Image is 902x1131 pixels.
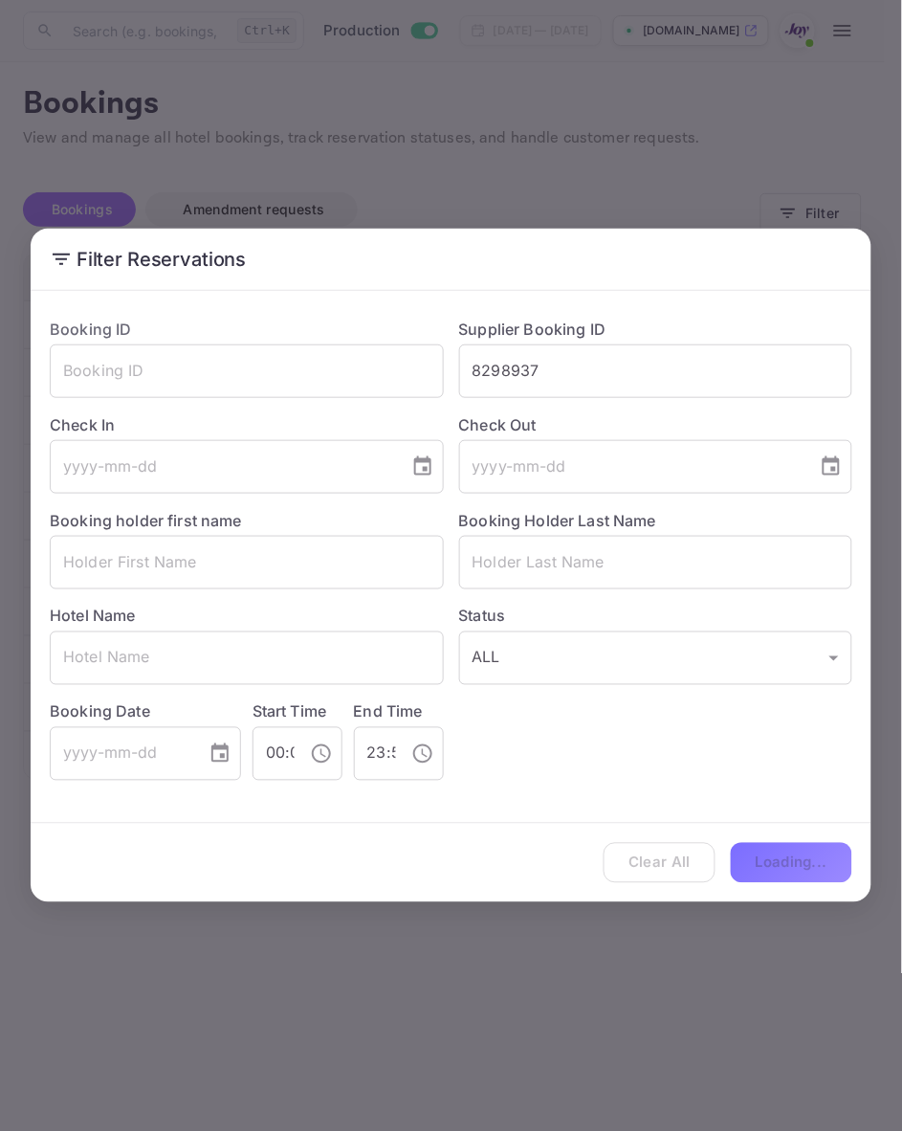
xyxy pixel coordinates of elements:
[50,536,444,589] input: Holder First Name
[459,632,853,685] div: ALL
[354,727,396,781] input: hh:mm
[812,448,850,486] button: Choose date
[253,727,295,781] input: hh:mm
[404,448,442,486] button: Choose date
[201,735,239,773] button: Choose date
[50,413,444,436] label: Check In
[459,440,805,494] input: yyyy-mm-dd
[459,320,606,339] label: Supplier Booking ID
[31,229,871,290] h2: Filter Reservations
[302,735,341,773] button: Choose time, selected time is 12:00 AM
[50,440,396,494] input: yyyy-mm-dd
[459,605,853,628] label: Status
[50,700,241,723] label: Booking Date
[50,344,444,398] input: Booking ID
[50,511,242,530] label: Booking holder first name
[404,735,442,773] button: Choose time, selected time is 11:59 PM
[459,344,853,398] input: Supplier Booking ID
[253,702,327,721] label: Start Time
[50,632,444,685] input: Hotel Name
[459,511,657,530] label: Booking Holder Last Name
[354,702,423,721] label: End Time
[459,413,853,436] label: Check Out
[50,320,132,339] label: Booking ID
[50,607,136,626] label: Hotel Name
[50,727,193,781] input: yyyy-mm-dd
[459,536,853,589] input: Holder Last Name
